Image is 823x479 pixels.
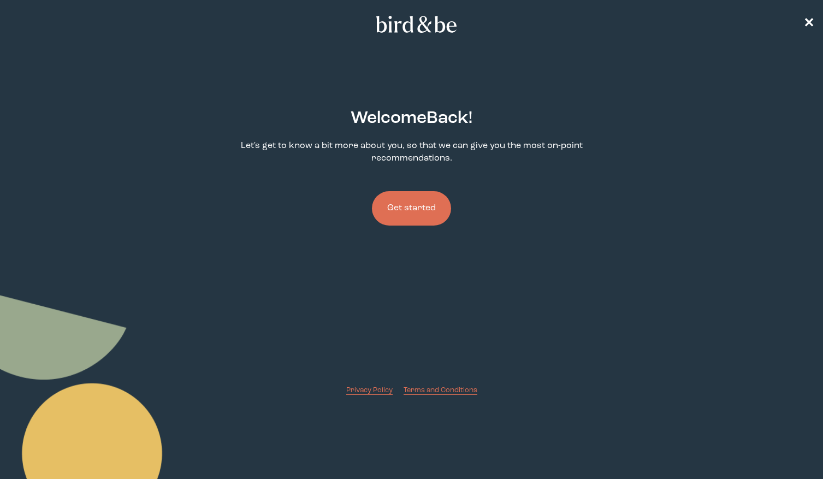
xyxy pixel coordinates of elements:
button: Get started [372,191,451,226]
a: ✕ [803,15,814,34]
span: Privacy Policy [346,387,393,394]
a: Privacy Policy [346,385,393,395]
span: Terms and Conditions [404,387,477,394]
a: Get started [372,174,451,243]
h2: Welcome Back ! [351,106,472,131]
p: Let's get to know a bit more about you, so that we can give you the most on-point recommendations. [215,140,609,165]
span: ✕ [803,17,814,31]
a: Terms and Conditions [404,385,477,395]
iframe: Gorgias live chat messenger [768,428,812,468]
